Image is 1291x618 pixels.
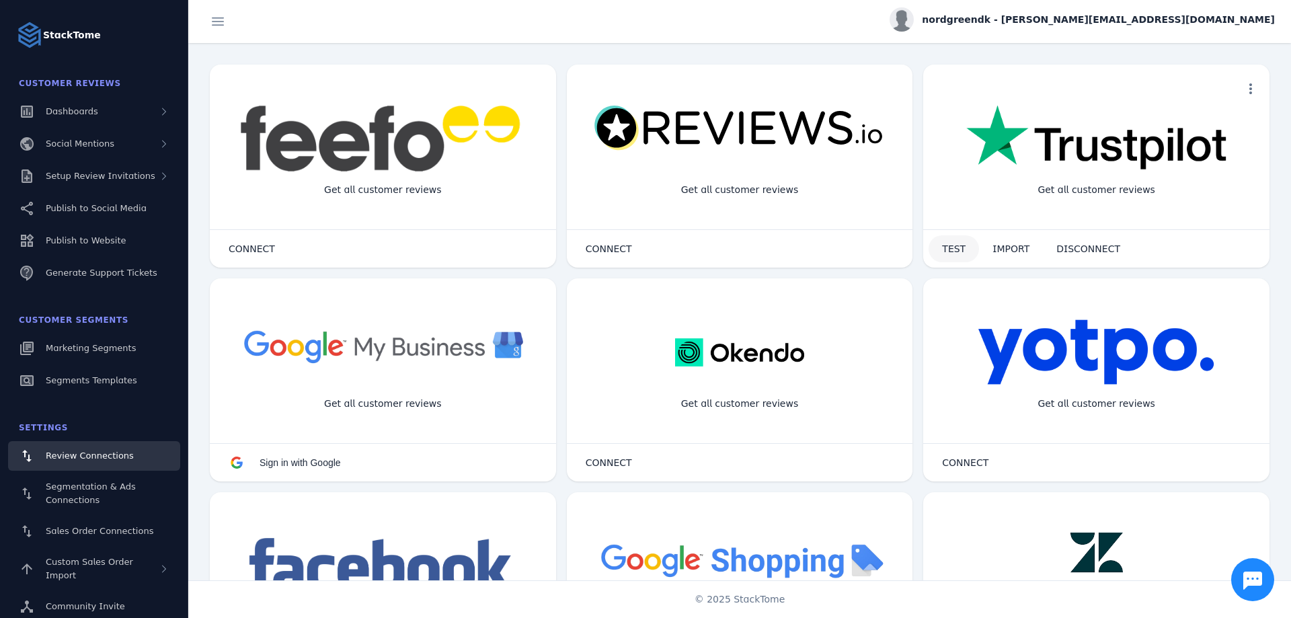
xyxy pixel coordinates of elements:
[313,172,453,208] div: Get all customer reviews
[237,319,529,373] img: googlebusiness.png
[572,235,645,262] button: CONNECT
[1043,235,1134,262] button: DISCONNECT
[8,441,180,471] a: Review Connections
[43,28,101,42] strong: StackTome
[46,171,155,181] span: Setup Review Invitations
[675,319,804,386] img: okendo.webp
[46,375,137,385] span: Segments Templates
[46,343,136,353] span: Marketing Segments
[670,386,810,422] div: Get all customer reviews
[238,105,527,172] img: feefo.png
[1027,386,1166,422] div: Get all customer reviews
[979,235,1043,262] button: IMPORT
[240,533,526,600] img: facebook.png
[586,458,632,467] span: CONNECT
[8,258,180,288] a: Generate Support Tickets
[1027,172,1166,208] div: Get all customer reviews
[46,557,133,580] span: Custom Sales Order Import
[695,592,785,607] span: © 2025 StackTome
[46,451,134,461] span: Review Connections
[8,473,180,514] a: Segmentation & Ads Connections
[942,458,988,467] span: CONNECT
[313,386,453,422] div: Get all customer reviews
[890,7,914,32] img: profile.jpg
[19,79,121,88] span: Customer Reviews
[922,13,1275,27] span: nordgreendk - [PERSON_NAME][EMAIL_ADDRESS][DOMAIN_NAME]
[594,105,886,152] img: reviewsio.svg
[19,423,68,432] span: Settings
[229,244,275,254] span: CONNECT
[46,139,114,149] span: Social Mentions
[46,601,125,611] span: Community Invite
[8,366,180,395] a: Segments Templates
[46,481,136,505] span: Segmentation & Ads Connections
[215,235,288,262] button: CONNECT
[46,526,153,536] span: Sales Order Connections
[46,235,126,245] span: Publish to Website
[215,449,354,476] button: Sign in with Google
[890,7,1275,32] button: nordgreendk - [PERSON_NAME][EMAIL_ADDRESS][DOMAIN_NAME]
[594,533,886,587] img: googleshopping.png
[16,22,43,48] img: Logo image
[978,319,1215,386] img: yotpo.png
[1237,75,1264,102] button: more
[19,315,128,325] span: Customer Segments
[992,244,1029,254] span: IMPORT
[586,244,632,254] span: CONNECT
[8,226,180,256] a: Publish to Website
[8,194,180,223] a: Publish to Social Media
[1056,244,1120,254] span: DISCONNECT
[46,268,157,278] span: Generate Support Tickets
[966,105,1226,172] img: trustpilot.png
[8,334,180,363] a: Marketing Segments
[46,203,147,213] span: Publish to Social Media
[670,172,810,208] div: Get all customer reviews
[8,516,180,546] a: Sales Order Connections
[1050,533,1144,600] img: zendesk.png
[46,106,98,116] span: Dashboards
[260,457,341,468] span: Sign in with Google
[929,449,1002,476] button: CONNECT
[929,235,979,262] button: TEST
[572,449,645,476] button: CONNECT
[942,244,966,254] span: TEST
